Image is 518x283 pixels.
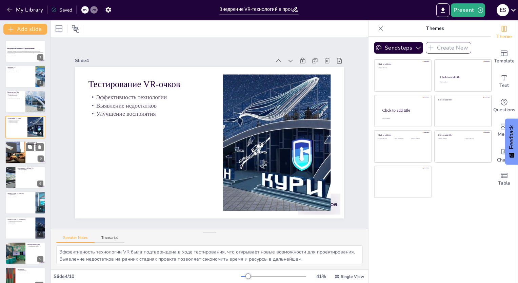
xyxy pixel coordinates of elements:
button: Feedback - Show survey [505,118,518,165]
span: Text [499,82,509,89]
button: Duplicate Slide [26,143,34,151]
div: 41 % [313,273,329,280]
button: E S [497,3,509,17]
div: 5 [38,155,44,162]
div: E S [497,4,509,16]
button: Add slide [3,24,47,35]
p: Эффективность [17,272,43,273]
span: Single View [341,274,364,279]
p: Доступ к оборудованию [27,147,44,149]
p: Конкурентоспособность [17,271,43,272]
div: Saved [51,7,72,13]
p: Улучшение восприятия [7,122,25,124]
button: Speaker Notes [56,235,95,243]
p: Преимущества 3D моделирования [7,69,34,70]
div: Add charts and graphs [491,143,518,167]
p: Обновления ПО [17,171,43,173]
div: 7 [37,206,43,212]
p: Платные решения [7,194,34,195]
div: 4 [37,130,43,136]
div: 3 [37,105,43,111]
p: Выявление недостатков [7,121,25,122]
p: Выявление недостатков [92,89,213,110]
p: Ограничения и задачи [27,244,43,246]
p: Ограничения бесплатных решений [7,221,34,222]
p: Предложение по применению VR [27,141,44,145]
div: Click to add title [440,75,485,79]
p: Анализ ПО для VR (бесплатное) [7,218,34,220]
p: Натуральная величина [7,95,23,96]
p: Внедрение VR [27,145,44,146]
span: Template [494,57,515,65]
div: Get real-time input from your audience [491,94,518,118]
div: Click to add text [411,138,426,140]
button: My Library [5,4,46,15]
div: Click to add text [395,138,410,140]
p: Оптимальный выбор [7,196,34,198]
div: 9 [5,242,45,264]
p: Эффективность технологии [92,80,214,101]
button: Transcript [95,235,125,243]
p: Новые возможности [17,270,43,271]
button: Sendsteps [374,42,423,54]
div: Click to add text [440,82,485,83]
button: Create New [426,42,471,54]
span: Questions [493,106,515,114]
span: Theme [496,33,512,40]
p: Мощные рабочие станции [27,246,43,247]
strong: Внедрение VR-технологий в проектирование [7,48,35,49]
div: Click to add text [378,67,426,69]
input: Insert title [219,4,292,14]
p: Эффективность технологии [7,120,25,121]
p: Ускорение процессов [7,70,34,72]
div: Change the overall theme [491,20,518,45]
button: Export to PowerPoint [436,3,450,17]
p: Проверка эргономики [7,96,23,97]
div: 4 [5,116,45,138]
div: 7 [5,191,45,214]
div: Click to add text [465,138,486,140]
p: Анализ ПО для VR (платное) [7,192,34,194]
p: Заключение [17,268,43,270]
p: Особенности ПО [7,195,34,196]
textarea: Эффективность технологии VR была подтверждена в ходе тестирования, что открывает новые возможност... [56,245,363,264]
div: Click to add title [438,98,487,101]
p: Преимущества VR в проектировании [7,91,23,95]
div: Click to add body [382,118,425,119]
span: Media [498,131,511,138]
div: 1 [5,40,45,62]
p: Важность VR [7,68,34,69]
div: Add text boxes [491,69,518,94]
div: 8 [5,217,45,239]
div: 2 [5,65,45,88]
p: Generated with [URL] [7,54,43,56]
div: Click to add title [382,108,426,112]
p: Улучшение восприятия [91,97,212,118]
p: Решение задач [27,248,43,250]
div: 6 [37,181,43,187]
p: Выбор оборудования [17,169,43,170]
div: Slide 4 / 10 [54,273,241,280]
div: Click to add title [378,134,426,136]
p: Ручная настройка [7,223,34,224]
div: Add a table [491,167,518,191]
div: Add ready made slides [491,45,518,69]
p: Оборудование и ПО для VR [17,167,43,169]
div: Click to add title [378,63,426,65]
div: 9 [37,256,43,262]
span: Charts [497,156,511,164]
span: Position [72,25,80,33]
div: 5 [5,141,46,164]
span: Feedback [509,125,515,149]
div: Layout [54,23,64,34]
p: Производительность [17,170,43,171]
p: Расширение на офисы [27,146,44,147]
button: Present [451,3,485,17]
p: Презентация охватывает опыт и перспективы применения виртуальной реальности в проектировании, вкл... [7,51,43,54]
div: Add images, graphics, shapes or video [491,118,518,143]
div: 1 [37,54,43,60]
p: Безопасные помещения [27,247,43,248]
div: 2 [37,80,43,86]
div: Slide 4 [83,44,278,71]
p: Тестирование VR-очков [94,65,215,90]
